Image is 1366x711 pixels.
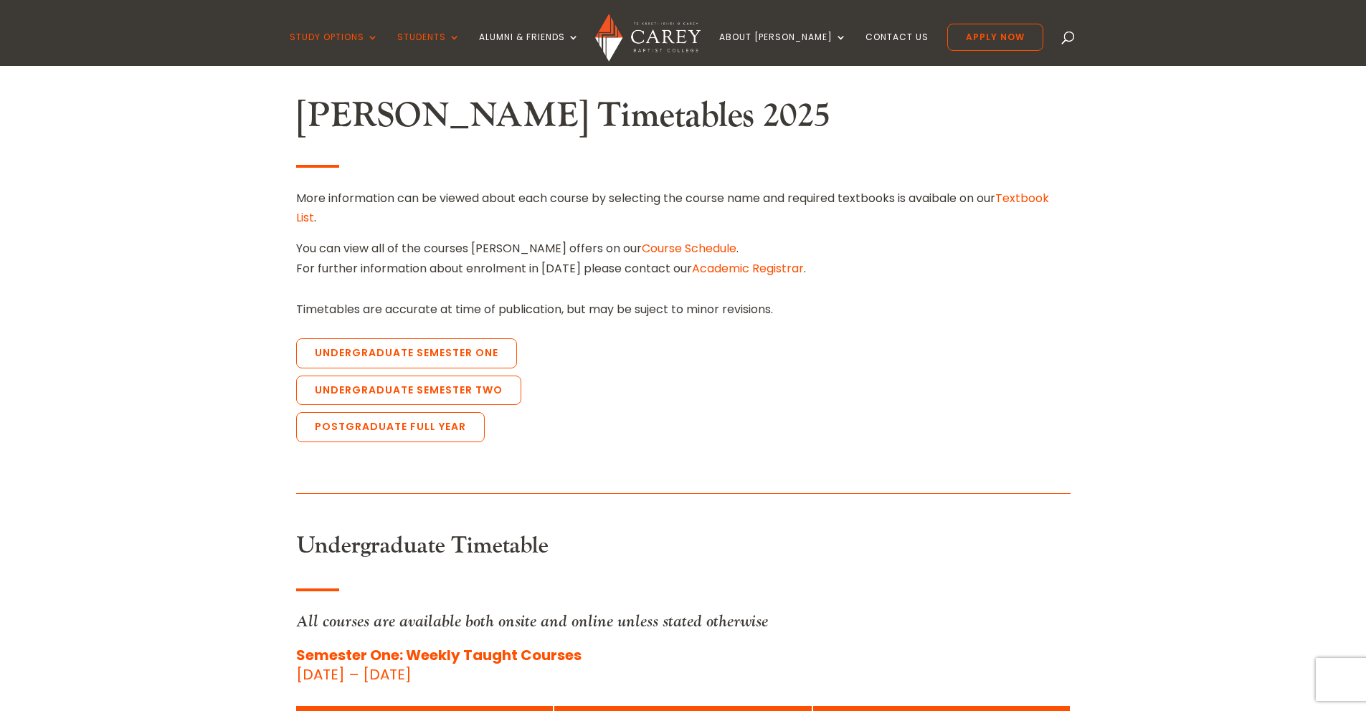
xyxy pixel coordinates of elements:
em: All courses are available both onsite and online unless stated otherwise [296,611,768,631]
a: Contact Us [865,32,929,66]
a: Alumni & Friends [479,32,579,66]
h2: [PERSON_NAME] Timetables 2025 [296,95,1071,144]
a: Undergraduate Semester Two [296,376,521,406]
p: [DATE] – [DATE] [296,646,1071,684]
a: About [PERSON_NAME] [719,32,847,66]
a: Study Options [290,32,379,66]
a: Students [397,32,460,66]
img: Carey Baptist College [595,14,701,62]
a: Academic Registrar [692,260,804,277]
h3: Undergraduate Timetable [296,533,1071,567]
a: Apply Now [947,24,1043,51]
a: Undergraduate Semester One [296,338,517,368]
strong: Semester One: Weekly Taught Courses [296,645,582,665]
p: You can view all of the courses [PERSON_NAME] offers on our . For further information about enrol... [296,239,1071,277]
a: Course Schedule [642,240,736,257]
p: Timetables are accurate at time of publication, but may be suject to minor revisions. [296,300,1071,319]
a: Postgraduate Full Year [296,412,485,442]
p: More information can be viewed about each course by selecting the course name and required textbo... [296,189,1071,239]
